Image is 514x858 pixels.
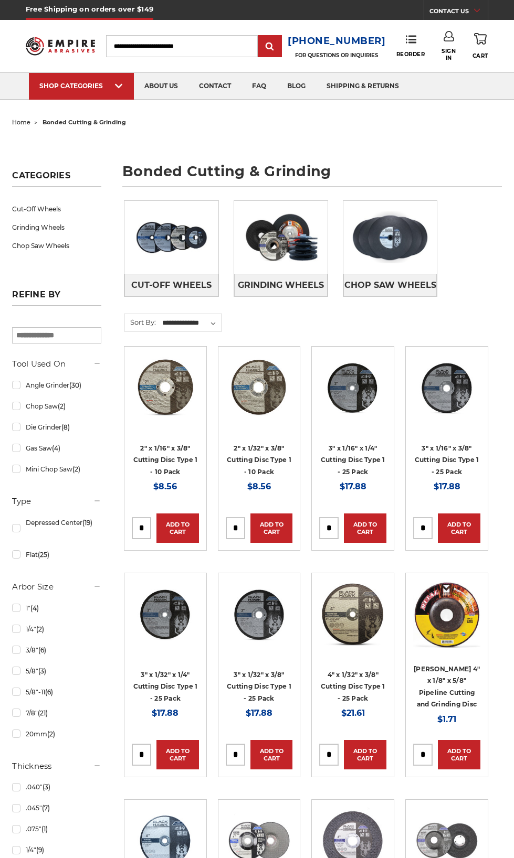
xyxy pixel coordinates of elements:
[12,289,101,306] h5: Refine by
[238,276,324,294] span: Grinding Wheels
[226,581,293,648] img: 3" x 1/32" x 3/8" Cut Off Wheel
[124,274,218,296] a: Cut-Off Wheels
[36,846,44,854] span: (9)
[36,625,44,633] span: (2)
[414,665,480,709] a: [PERSON_NAME] 4" x 1/8" x 5/8" Pipeline Cutting and Grinding Disc
[43,119,126,126] span: bonded cutting & grinding
[321,444,385,476] a: 3" x 1/16" x 1/4" Cutting Disc Type 1 - 25 Pack
[52,444,60,452] span: (4)
[341,708,365,718] span: $21.61
[38,551,49,559] span: (25)
[234,274,328,296] a: Grinding Wheels
[250,740,293,769] a: Add to Cart
[12,641,101,659] a: 3/8"
[38,709,48,717] span: (21)
[12,397,101,415] a: Chop Saw
[12,704,101,722] a: 7/8"
[72,465,80,473] span: (2)
[12,581,101,593] h5: Arbor Size
[277,73,316,100] a: blog
[12,418,101,436] a: Die Grinder
[12,218,101,237] a: Grinding Wheels
[473,52,488,59] span: Cart
[250,513,293,543] a: Add to Cart
[12,439,101,457] a: Gas Saw
[152,708,179,718] span: $17.88
[344,276,436,294] span: Chop Saw Wheels
[226,354,293,421] img: 2" x 1/32" x 3/8" Cut Off Wheel
[319,581,386,648] img: 4" x 1/32" x 3/8" Cutting Disc
[122,164,501,187] h1: bonded cutting & grinding
[247,481,271,491] span: $8.56
[12,358,101,370] h5: Tool Used On
[415,444,479,476] a: 3" x 1/16" x 3/8" Cutting Disc Type 1 - 25 Pack
[124,314,156,330] label: Sort By:
[47,730,55,738] span: (2)
[12,778,101,796] a: .040"
[124,204,218,271] img: Cut-Off Wheels
[437,714,456,724] span: $1.71
[161,315,222,331] select: Sort By:
[429,5,488,20] a: CONTACT US
[12,170,101,187] h5: Categories
[12,119,30,126] a: home
[344,740,386,769] a: Add to Cart
[134,73,188,100] a: about us
[131,276,212,294] span: Cut-Off Wheels
[246,708,272,718] span: $17.88
[132,581,199,648] a: 3" x 1/32" x 1/4" Cutting Disc
[69,381,81,389] span: (30)
[12,200,101,218] a: Cut-Off Wheels
[30,604,39,612] span: (4)
[396,35,425,57] a: Reorder
[234,204,328,271] img: Grinding Wheels
[43,783,50,791] span: (3)
[12,820,101,838] a: .075"
[39,82,123,90] div: SHOP CATEGORIES
[12,237,101,255] a: Chop Saw Wheels
[12,545,101,564] a: Flat
[133,671,198,702] a: 3" x 1/32" x 1/4" Cutting Disc Type 1 - 25 Pack
[259,36,280,57] input: Submit
[473,31,488,61] a: Cart
[316,73,410,100] a: shipping & returns
[42,804,50,812] span: (7)
[156,740,199,769] a: Add to Cart
[340,481,366,491] span: $17.88
[12,725,101,743] a: 20mm
[438,740,480,769] a: Add to Cart
[38,646,46,654] span: (6)
[82,519,92,527] span: (19)
[438,513,480,543] a: Add to Cart
[38,667,46,675] span: (3)
[153,481,177,491] span: $8.56
[41,825,48,833] span: (1)
[227,671,291,702] a: 3" x 1/32" x 3/8" Cutting Disc Type 1 - 25 Pack
[242,73,277,100] a: faq
[12,376,101,394] a: Angle Grinder
[319,354,386,421] a: 3” x .0625” x 1/4” Die Grinder Cut-Off Wheels by Black Hawk Abrasives
[413,354,480,421] a: 3" x 1/16" x 3/8" Cutting Disc
[344,513,386,543] a: Add to Cart
[58,402,66,410] span: (2)
[12,760,101,773] h5: Thickness
[439,48,458,61] span: Sign In
[343,274,437,296] a: Chop Saw Wheels
[288,34,386,49] a: [PHONE_NUMBER]
[343,204,437,271] img: Chop Saw Wheels
[12,513,101,543] a: Depressed Center
[288,52,386,59] p: FOR QUESTIONS OR INQUIRIES
[132,354,199,421] img: 2" x 1/16" x 3/8" Cut Off Wheel
[61,423,70,431] span: (8)
[413,581,480,648] img: Mercer 4" x 1/8" x 5/8 Cutting and Light Grinding Wheel
[12,662,101,680] a: 5/8"
[12,460,101,478] a: Mini Chop Saw
[12,599,101,617] a: 1"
